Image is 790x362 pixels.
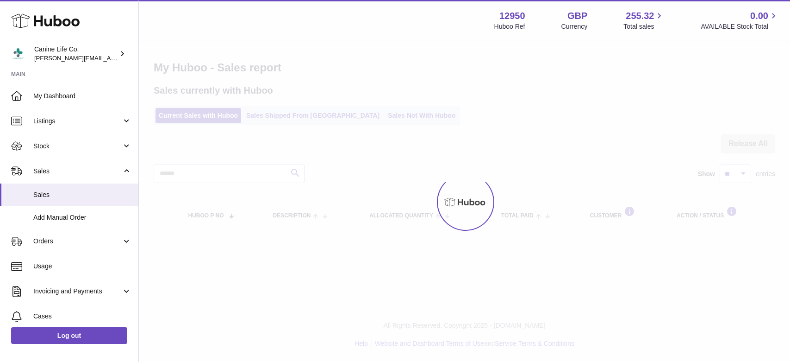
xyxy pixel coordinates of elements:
[33,191,131,199] span: Sales
[499,10,525,22] strong: 12950
[626,10,654,22] span: 255.32
[34,54,186,62] span: [PERSON_NAME][EMAIL_ADDRESS][DOMAIN_NAME]
[33,117,122,126] span: Listings
[34,45,118,63] div: Canine Life Co.
[623,22,665,31] span: Total sales
[33,167,122,176] span: Sales
[33,92,131,101] span: My Dashboard
[11,47,25,61] img: kevin@clsgltd.co.uk
[750,10,768,22] span: 0.00
[33,142,122,151] span: Stock
[33,213,131,222] span: Add Manual Order
[33,312,131,321] span: Cases
[561,22,588,31] div: Currency
[33,237,122,246] span: Orders
[701,22,779,31] span: AVAILABLE Stock Total
[567,10,587,22] strong: GBP
[701,10,779,31] a: 0.00 AVAILABLE Stock Total
[33,262,131,271] span: Usage
[33,287,122,296] span: Invoicing and Payments
[11,327,127,344] a: Log out
[494,22,525,31] div: Huboo Ref
[623,10,665,31] a: 255.32 Total sales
